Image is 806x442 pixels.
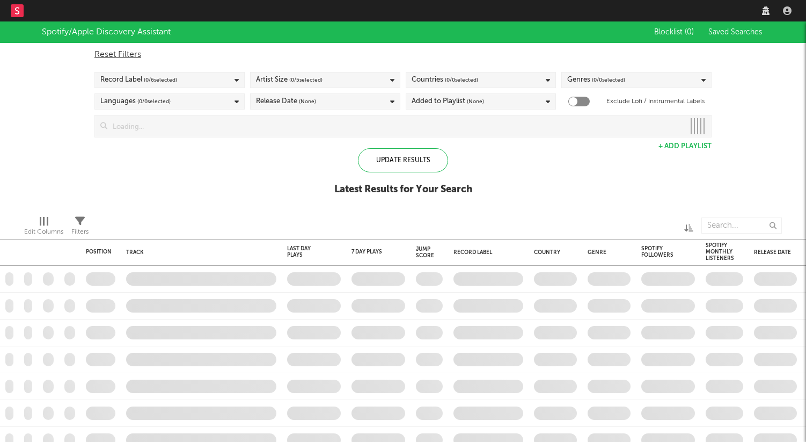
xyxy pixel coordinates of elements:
[94,48,712,61] div: Reset Filters
[606,95,705,108] label: Exclude Lofi / Instrumental Labels
[358,148,448,172] div: Update Results
[685,28,694,36] span: ( 0 )
[705,28,764,37] button: Saved Searches
[107,115,684,137] input: Loading...
[100,74,177,86] div: Record Label
[701,218,782,234] input: Search...
[24,226,63,238] div: Edit Columns
[334,183,472,196] div: Latest Results for Your Search
[412,95,484,108] div: Added to Playlist
[706,242,734,262] div: Spotify Monthly Listeners
[71,226,89,238] div: Filters
[24,212,63,243] div: Edit Columns
[144,74,177,86] span: ( 0 / 6 selected)
[445,74,478,86] span: ( 0 / 0 selected)
[654,28,694,36] span: Blocklist
[287,245,325,258] div: Last Day Plays
[592,74,625,86] span: ( 0 / 0 selected)
[588,249,625,256] div: Genre
[42,26,171,39] div: Spotify/Apple Discovery Assistant
[534,249,571,256] div: Country
[256,95,316,108] div: Release Date
[641,245,679,258] div: Spotify Followers
[351,249,389,255] div: 7 Day Plays
[453,249,518,256] div: Record Label
[467,95,484,108] span: (None)
[289,74,323,86] span: ( 0 / 5 selected)
[658,143,712,150] button: + Add Playlist
[256,74,323,86] div: Artist Size
[416,246,434,259] div: Jump Score
[126,249,271,256] div: Track
[754,249,792,256] div: Release Date
[567,74,625,86] div: Genres
[137,95,171,108] span: ( 0 / 0 selected)
[412,74,478,86] div: Countries
[86,249,112,255] div: Position
[708,28,764,36] span: Saved Searches
[299,95,316,108] span: (None)
[100,95,171,108] div: Languages
[71,212,89,243] div: Filters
